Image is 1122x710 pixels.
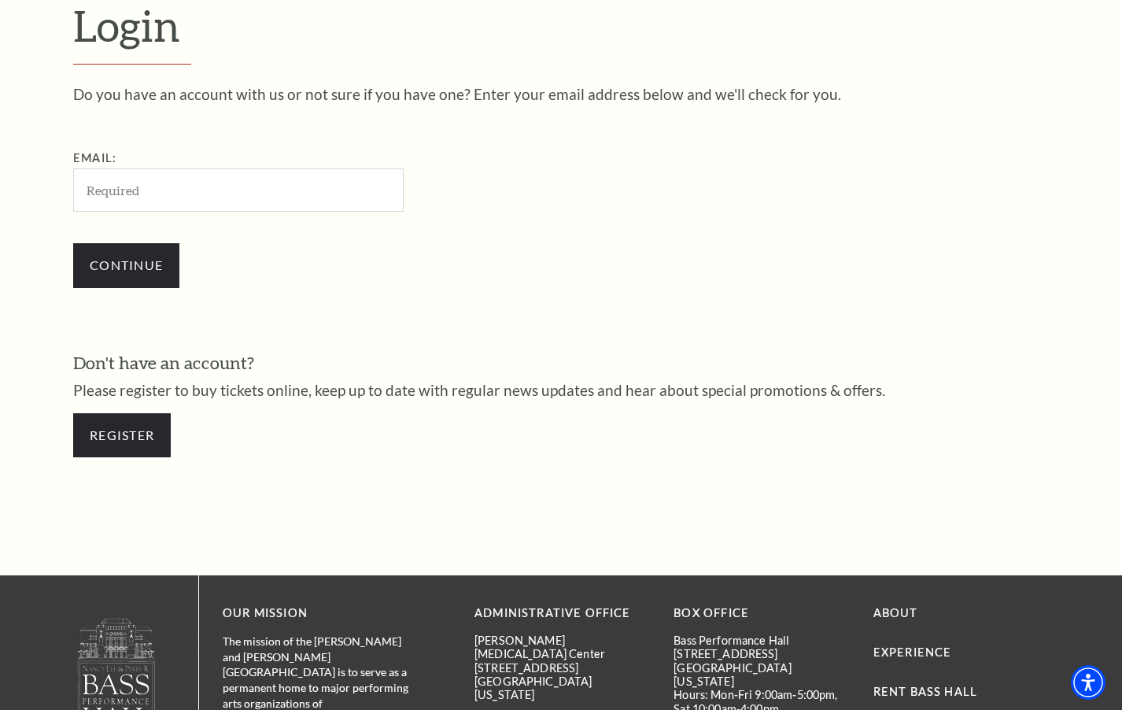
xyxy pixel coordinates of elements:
[474,604,650,623] p: Administrative Office
[223,604,419,623] p: OUR MISSION
[873,645,952,659] a: Experience
[73,351,1049,375] h3: Don't have an account?
[674,647,849,660] p: [STREET_ADDRESS]
[73,168,404,212] input: Required
[1071,665,1105,700] div: Accessibility Menu
[73,87,1049,102] p: Do you have an account with us or not sure if you have one? Enter your email address below and we...
[73,413,171,457] a: Register
[873,606,918,619] a: About
[474,661,650,675] p: [STREET_ADDRESS]
[73,151,116,165] label: Email:
[474,634,650,661] p: [PERSON_NAME][MEDICAL_DATA] Center
[474,675,650,702] p: [GEOGRAPHIC_DATA][US_STATE]
[73,383,1049,398] p: Please register to buy tickets online, keep up to date with regular news updates and hear about s...
[674,634,849,647] p: Bass Performance Hall
[873,685,977,698] a: Rent Bass Hall
[674,604,849,623] p: BOX OFFICE
[73,243,179,287] input: Submit button
[674,661,849,689] p: [GEOGRAPHIC_DATA][US_STATE]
